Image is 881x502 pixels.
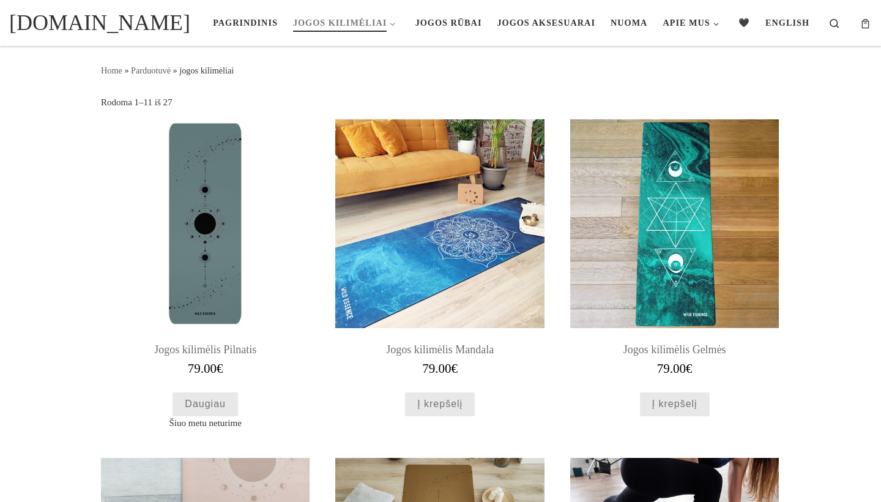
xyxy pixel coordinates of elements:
span: Nuoma [611,10,647,32]
bdi: 79.00 [422,361,458,376]
span: Šiuo metu neturime [101,416,310,430]
a: Pagrindinis [209,10,281,36]
p: Rodoma 1–11 iš 27 [101,96,173,110]
span: » [124,66,128,75]
a: jogos kilimeliaijogos kilimeliaiJogos kilimėlis Mandala 79.00€ [335,119,544,376]
a: Daugiau informacijos apie “Jogos kilimėlis Pilnatis” [173,392,238,416]
h2: Jogos kilimėlis Pilnatis [101,337,310,362]
a: Jogos aksesuarai [493,10,599,36]
h2: Jogos kilimėlis Gelmės [570,337,779,362]
a: Add to cart: “Jogos kilimėlis Mandala” [405,392,475,416]
h2: Jogos kilimėlis Mandala [335,337,544,362]
a: jogos kilimelisjogos kilimelisJogos kilimėlis Pilnatis 79.00€ [101,119,310,376]
span: Pagrindinis [213,10,278,32]
span: English [765,10,809,32]
a: Nuoma [607,10,652,36]
bdi: 79.00 [188,361,223,376]
span: 🖤 [738,10,750,32]
span: Apie mus [663,10,710,32]
span: € [217,361,223,376]
span: Jogos rūbai [415,10,482,32]
span: Jogos aksesuarai [497,10,595,32]
span: » [173,66,177,75]
a: Parduotuvė [131,66,171,75]
a: Jogos rūbai [411,10,485,36]
span: jogos kilimėliai [179,66,234,75]
a: [DOMAIN_NAME] [9,6,190,39]
a: Add to cart: “Jogos kilimėlis Gelmės” [640,392,710,416]
span: Jogos kilimėliai [293,10,387,32]
a: Mankštos KilimėlisMankštos KilimėlisJogos kilimėlis Gelmės 79.00€ [570,119,779,376]
a: English [762,10,813,36]
span: € [452,361,458,376]
bdi: 79.00 [657,361,693,376]
a: 🖤 [735,10,754,36]
a: Home [101,66,122,75]
span: € [686,361,693,376]
a: Jogos kilimėliai [289,10,404,36]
